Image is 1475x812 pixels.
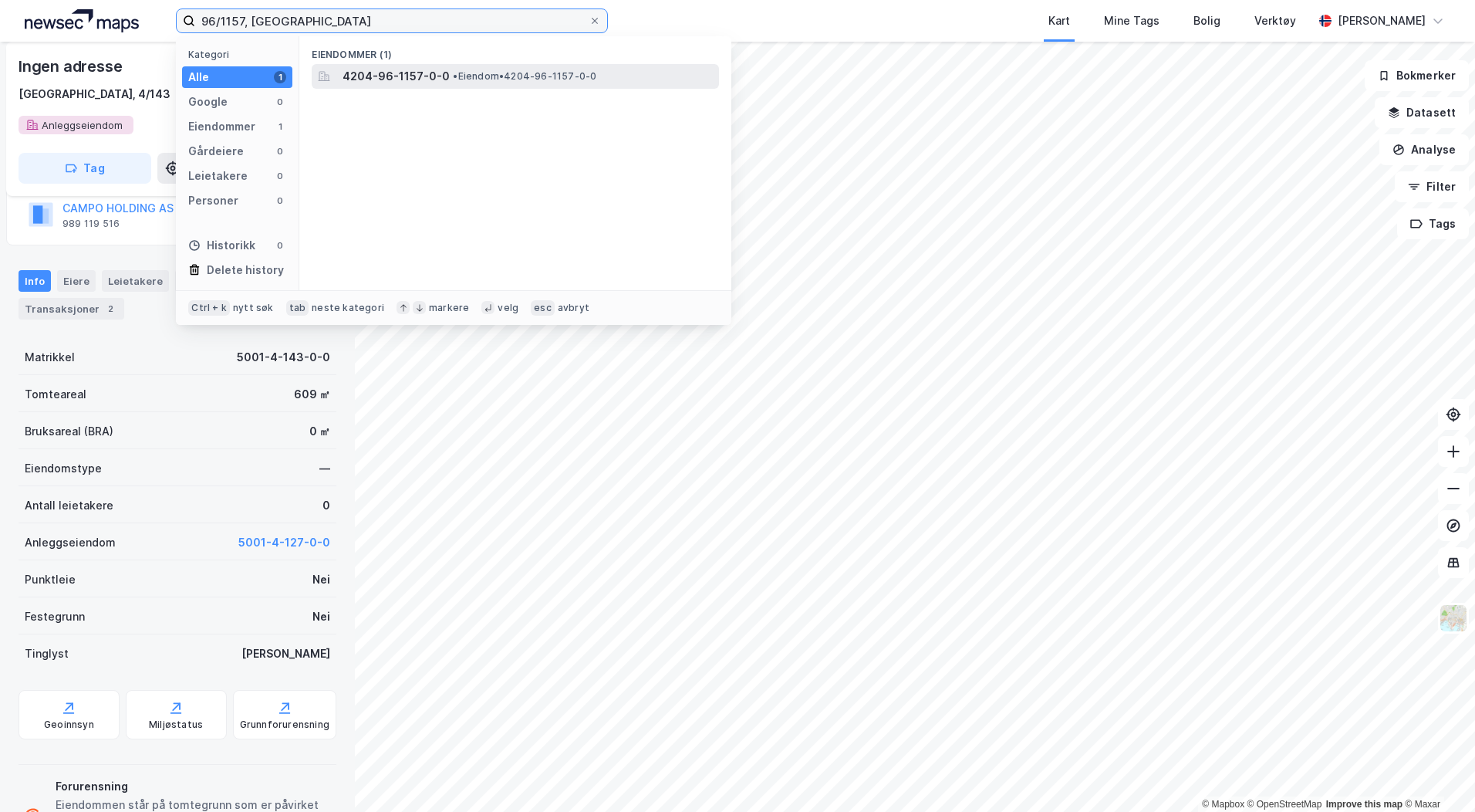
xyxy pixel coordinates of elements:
[1048,12,1070,30] div: Kart
[195,9,589,32] input: Søk på adresse, matrikkel, gårdeiere, leietakere eller personer
[1395,171,1469,202] button: Filter
[188,236,255,255] div: Historikk
[319,459,330,478] div: —
[1398,738,1475,812] div: Kontrollprogram for chat
[1398,738,1475,812] iframe: Chat Widget
[233,302,274,314] div: nytt søk
[19,270,51,292] div: Info
[453,70,596,83] span: Eiendom • 4204-96-1157-0-0
[453,70,457,82] span: •
[558,302,589,314] div: avbryt
[62,218,120,230] div: 989 119 516
[322,496,330,515] div: 0
[238,533,330,552] button: 5001-4-127-0-0
[188,167,248,185] div: Leietakere
[274,120,286,133] div: 1
[309,422,330,441] div: 0 ㎡
[240,719,329,731] div: Grunnforurensning
[274,195,286,207] div: 0
[188,93,228,111] div: Google
[1338,12,1426,30] div: [PERSON_NAME]
[312,607,330,626] div: Nei
[274,239,286,252] div: 0
[19,54,125,79] div: Ingen adresse
[188,300,230,316] div: Ctrl + k
[1397,208,1469,239] button: Tags
[25,348,75,367] div: Matrikkel
[149,719,203,731] div: Miljøstatus
[1104,12,1159,30] div: Mine Tags
[102,270,169,292] div: Leietakere
[312,570,330,589] div: Nei
[1439,604,1468,633] img: Z
[1379,134,1469,165] button: Analyse
[1254,12,1296,30] div: Verktøy
[25,570,76,589] div: Punktleie
[188,191,238,210] div: Personer
[44,719,94,731] div: Geoinnsyn
[1375,97,1469,128] button: Datasett
[531,300,555,316] div: esc
[19,85,170,103] div: [GEOGRAPHIC_DATA], 4/143
[207,261,284,279] div: Delete history
[237,348,330,367] div: 5001-4-143-0-0
[188,117,255,136] div: Eiendommer
[25,459,102,478] div: Eiendomstype
[25,9,139,32] img: logo.a4113a55bc3d86da70a041830d287a7e.svg
[498,302,518,314] div: velg
[286,300,309,316] div: tab
[25,496,113,515] div: Antall leietakere
[1193,12,1220,30] div: Bolig
[312,302,384,314] div: neste kategori
[188,142,244,161] div: Gårdeiere
[241,645,330,663] div: [PERSON_NAME]
[25,533,116,552] div: Anleggseiendom
[19,153,151,184] button: Tag
[343,67,450,86] span: 4204-96-1157-0-0
[294,385,330,404] div: 609 ㎡
[25,422,113,441] div: Bruksareal (BRA)
[274,71,286,83] div: 1
[25,607,85,626] div: Festegrunn
[25,385,86,404] div: Tomteareal
[1365,60,1469,91] button: Bokmerker
[175,270,233,292] div: Datasett
[103,301,118,316] div: 2
[57,270,96,292] div: Eiere
[274,145,286,157] div: 0
[188,68,209,86] div: Alle
[299,36,731,64] div: Eiendommer (1)
[274,96,286,108] div: 0
[56,777,330,796] div: Forurensning
[25,645,69,663] div: Tinglyst
[188,49,292,60] div: Kategori
[274,170,286,182] div: 0
[1247,799,1322,810] a: OpenStreetMap
[19,298,124,320] div: Transaksjoner
[1326,799,1402,810] a: Improve this map
[429,302,469,314] div: markere
[1202,799,1244,810] a: Mapbox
